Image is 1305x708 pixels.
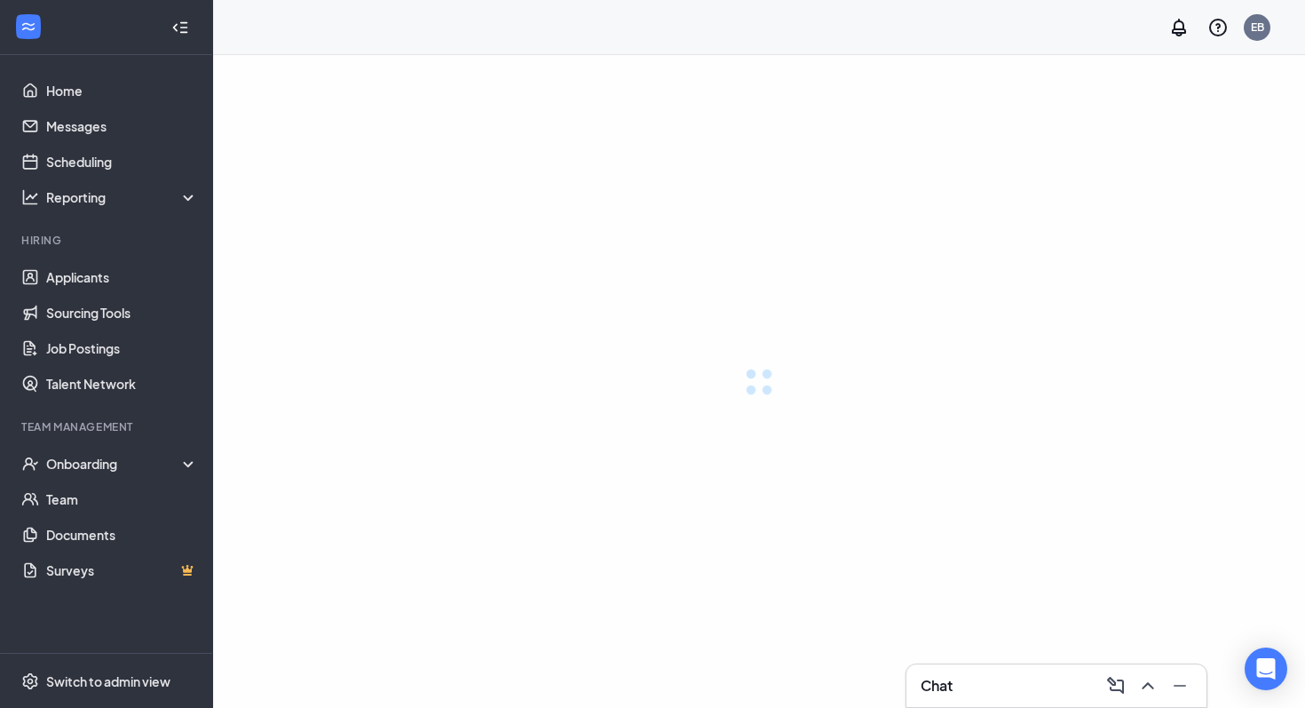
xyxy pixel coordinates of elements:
[20,18,37,36] svg: WorkstreamLogo
[46,144,198,179] a: Scheduling
[21,188,39,206] svg: Analysis
[1132,672,1160,700] button: ChevronUp
[1168,17,1190,38] svg: Notifications
[46,108,198,144] a: Messages
[46,330,198,366] a: Job Postings
[921,676,953,696] h3: Chat
[46,455,199,473] div: Onboarding
[46,366,198,402] a: Talent Network
[46,672,170,690] div: Switch to admin view
[171,19,189,36] svg: Collapse
[1137,675,1159,696] svg: ChevronUp
[21,233,194,248] div: Hiring
[1164,672,1192,700] button: Minimize
[1169,675,1190,696] svg: Minimize
[46,481,198,517] a: Team
[21,455,39,473] svg: UserCheck
[1207,17,1229,38] svg: QuestionInfo
[46,553,198,588] a: SurveysCrown
[1245,648,1287,690] div: Open Intercom Messenger
[46,517,198,553] a: Documents
[21,672,39,690] svg: Settings
[46,295,198,330] a: Sourcing Tools
[1105,675,1127,696] svg: ComposeMessage
[21,419,194,434] div: Team Management
[1100,672,1128,700] button: ComposeMessage
[1251,20,1264,35] div: EB
[46,188,199,206] div: Reporting
[46,259,198,295] a: Applicants
[46,73,198,108] a: Home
